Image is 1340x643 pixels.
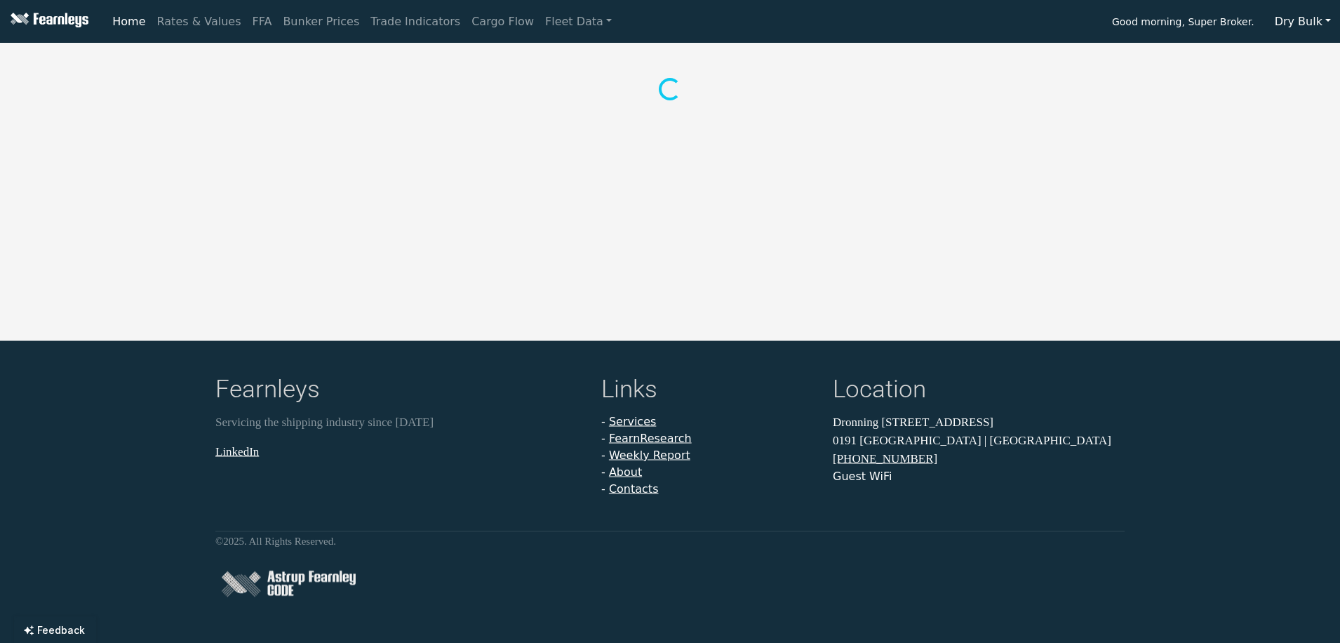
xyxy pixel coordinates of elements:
li: - [601,430,816,447]
p: 0191 [GEOGRAPHIC_DATA] | [GEOGRAPHIC_DATA] [833,431,1125,449]
li: - [601,464,816,481]
a: LinkedIn [215,444,259,458]
li: - [601,413,816,430]
a: FFA [247,8,278,36]
img: Fearnleys Logo [7,13,88,30]
h4: Fearnleys [215,375,584,408]
a: Bunker Prices [277,8,365,36]
p: Dronning [STREET_ADDRESS] [833,413,1125,432]
button: Guest WiFi [833,468,892,485]
a: [PHONE_NUMBER] [833,452,937,465]
a: FearnResearch [609,432,692,445]
h4: Links [601,375,816,408]
li: - [601,447,816,464]
span: Good morning, Super Broker. [1112,11,1254,35]
a: About [609,465,642,479]
a: Trade Indicators [365,8,466,36]
button: Dry Bulk [1266,8,1340,35]
h4: Location [833,375,1125,408]
a: Services [609,415,656,428]
a: Weekly Report [609,449,690,462]
a: Rates & Values [152,8,247,36]
small: © 2025 . All Rights Reserved. [215,536,336,547]
a: Home [107,8,151,36]
p: Servicing the shipping industry since [DATE] [215,413,584,432]
a: Cargo Flow [466,8,540,36]
li: - [601,481,816,498]
a: Contacts [609,482,659,496]
a: Fleet Data [540,8,617,36]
